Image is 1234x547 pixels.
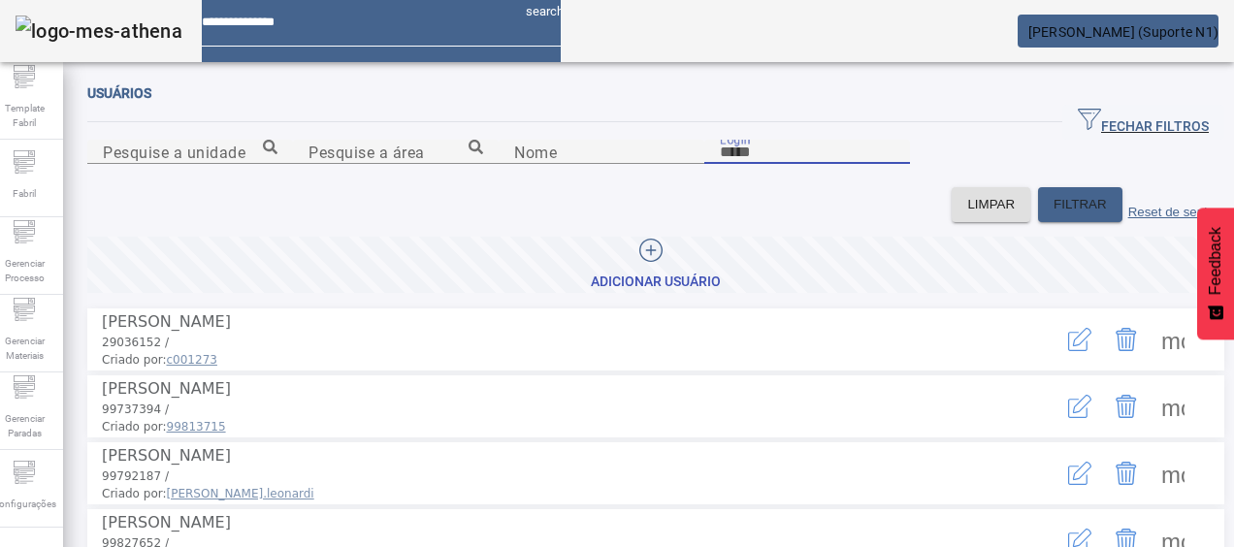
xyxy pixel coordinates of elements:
span: Criado por: [102,418,1033,435]
button: FILTRAR [1038,187,1122,222]
input: Number [103,141,277,164]
mat-label: Pesquise a área [308,143,425,161]
img: logo-mes-athena [16,16,182,47]
span: [PERSON_NAME] [102,312,231,331]
span: [PERSON_NAME] [102,513,231,531]
span: FILTRAR [1054,195,1107,214]
button: Mais [1150,316,1196,363]
button: LIMPAR [952,187,1030,222]
button: Delete [1103,316,1150,363]
button: Delete [1103,383,1150,430]
span: 99737394 / [102,402,169,416]
button: Delete [1103,450,1150,497]
span: Usuários [87,85,151,101]
mat-label: Login [720,132,751,145]
input: Number [308,141,483,164]
div: Adicionar Usuário [591,273,721,292]
span: Criado por: [102,351,1033,369]
span: [PERSON_NAME] [102,446,231,465]
button: Mais [1150,383,1196,430]
span: [PERSON_NAME] (Suporte N1) [1028,24,1219,40]
button: Reset de senha [1122,187,1224,222]
span: 99792187 / [102,469,169,483]
span: Criado por: [102,485,1033,502]
button: Feedback - Mostrar pesquisa [1197,208,1234,339]
span: LIMPAR [967,195,1015,214]
button: FECHAR FILTROS [1062,105,1224,140]
button: Adicionar Usuário [87,237,1224,293]
span: 29036152 / [102,336,169,349]
span: Fabril [7,180,42,207]
button: Mais [1150,450,1196,497]
mat-label: Nome [514,143,557,161]
span: FECHAR FILTROS [1078,108,1209,137]
label: Reset de senha [1128,205,1218,219]
span: c001273 [167,353,217,367]
span: [PERSON_NAME] [102,379,231,398]
span: Feedback [1207,227,1224,295]
span: 99813715 [167,420,226,434]
mat-label: Pesquise a unidade [103,143,245,161]
span: [PERSON_NAME].leonardi [167,487,314,500]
